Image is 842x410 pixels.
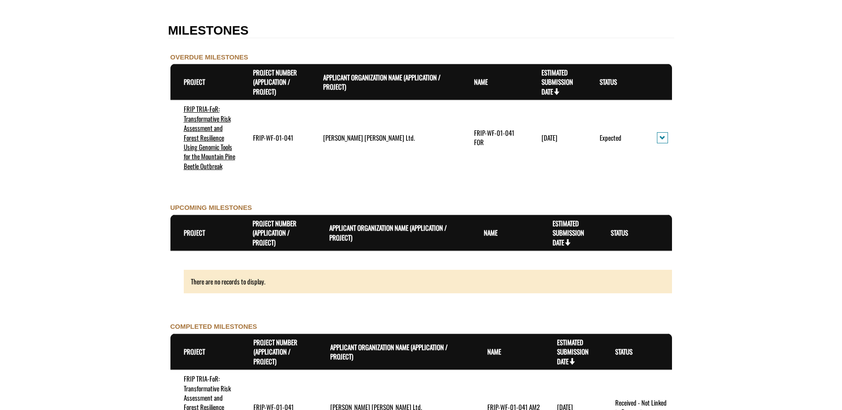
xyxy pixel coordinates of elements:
td: Expected [586,100,644,174]
button: action menu [657,132,668,143]
a: Status [615,347,632,356]
a: Project [184,77,205,87]
td: FRIP-WF-01-041 FOR [461,100,528,174]
time: [DATE] [542,133,557,142]
td: 5/30/2025 [528,100,586,174]
th: Actions [655,215,672,251]
a: Project [184,347,205,356]
a: FRIP TRIA-FoR: Transformative Risk Assessment and Forest Resilience Using Genomic Tools for the M... [184,104,235,171]
a: Applicant Organization Name (Application / Project) [323,72,441,91]
td: action menu [644,100,672,174]
a: Applicant Organization Name (Application / Project) [330,342,448,361]
label: File field for users to download amendment request template [2,60,52,70]
a: Project Number (Application / Project) [253,218,296,247]
td: FRIP TRIA-FoR: Transformative Risk Assessment and Forest Resilience Using Genomic Tools for the M... [170,100,240,174]
a: Estimated Submission Date [557,337,589,366]
a: Status [600,77,617,87]
a: Estimated Submission Date [542,67,573,96]
div: --- [2,71,9,80]
div: There are no records to display. [184,270,672,293]
a: Name [484,228,498,237]
a: Estimated Submission Date [553,218,584,247]
div: There are no records to display. [170,270,672,293]
td: West Fraser Mills Ltd. [310,100,461,174]
a: Status [611,228,628,237]
label: Final Reporting Template File [2,30,71,39]
a: Project Number (Application / Project) [253,337,297,366]
a: Project [184,228,205,237]
a: FRIP Final Report - Template.docx [2,40,82,50]
label: UPCOMING MILESTONES [170,203,252,212]
a: Project Number (Application / Project) [253,67,297,96]
a: Applicant Organization Name (Application / Project) [329,223,447,242]
th: Actions [644,64,672,101]
a: Name [487,347,501,356]
label: COMPLETED MILESTONES [170,322,257,331]
label: OVERDUE MILESTONES [170,52,249,62]
a: FRIP Progress Report - Template .docx [2,10,94,20]
h2: MILESTONES [168,24,674,38]
a: Name [474,77,488,87]
td: FRIP-WF-01-041 [240,100,310,174]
